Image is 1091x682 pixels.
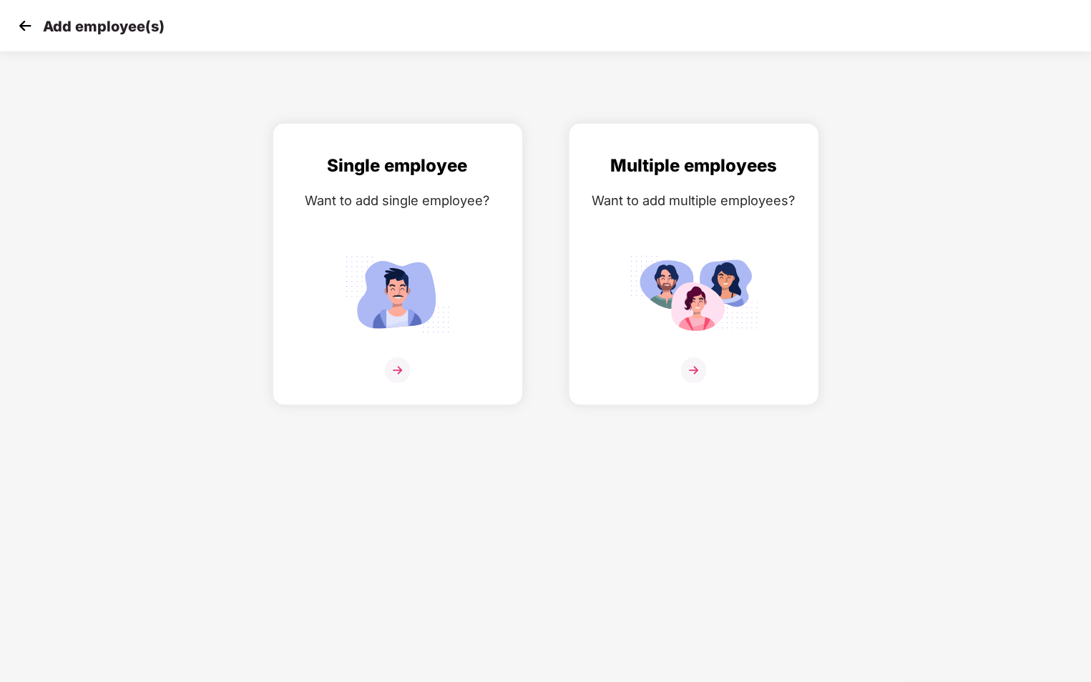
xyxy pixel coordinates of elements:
[288,190,508,211] div: Want to add single employee?
[385,357,411,383] img: svg+xml;base64,PHN2ZyB4bWxucz0iaHR0cDovL3d3dy53My5vcmcvMjAwMC9zdmciIHdpZHRoPSIzNiIgaGVpZ2h0PSIzNi...
[288,152,508,179] div: Single employee
[584,152,804,179] div: Multiple employees
[584,190,804,211] div: Want to add multiple employees?
[14,15,36,36] img: svg+xml;base64,PHN2ZyB4bWxucz0iaHR0cDovL3d3dy53My5vcmcvMjAwMC9zdmciIHdpZHRoPSIzMCIgaGVpZ2h0PSIzMC...
[333,249,462,339] img: svg+xml;base64,PHN2ZyB4bWxucz0iaHR0cDovL3d3dy53My5vcmcvMjAwMC9zdmciIGlkPSJTaW5nbGVfZW1wbG95ZWUiIH...
[43,18,165,35] p: Add employee(s)
[630,249,758,339] img: svg+xml;base64,PHN2ZyB4bWxucz0iaHR0cDovL3d3dy53My5vcmcvMjAwMC9zdmciIGlkPSJNdWx0aXBsZV9lbXBsb3llZS...
[681,357,707,383] img: svg+xml;base64,PHN2ZyB4bWxucz0iaHR0cDovL3d3dy53My5vcmcvMjAwMC9zdmciIHdpZHRoPSIzNiIgaGVpZ2h0PSIzNi...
